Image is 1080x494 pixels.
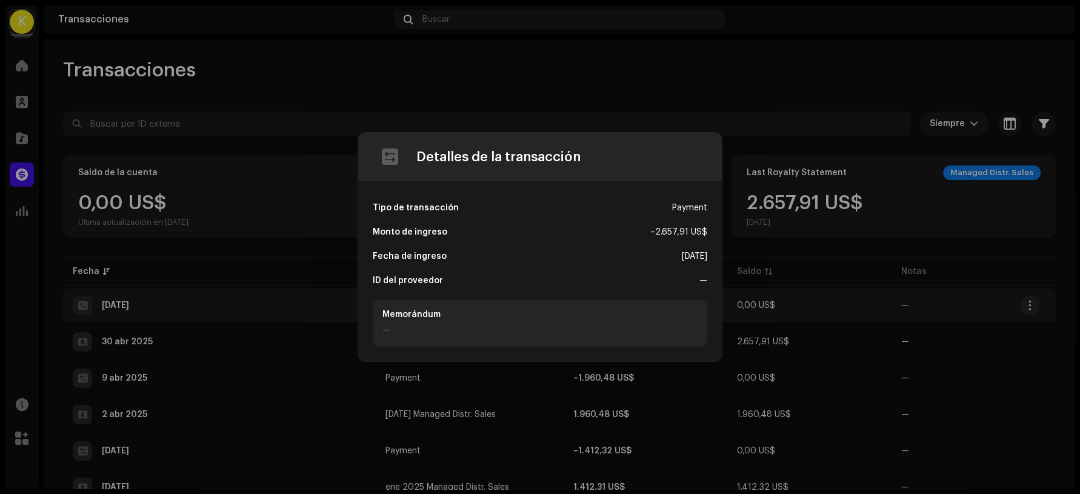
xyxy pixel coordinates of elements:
div: Fecha de ingreso [373,244,447,269]
div: — [382,324,698,337]
span: – [650,228,655,236]
div: Payment [672,196,707,220]
div: Tipo de transacción [373,196,459,220]
div: [DATE] [682,244,707,269]
div: Monto de ingreso [373,220,447,244]
div: ID del proveedor [373,269,443,293]
div: Detalles de la transacción [416,150,581,164]
div: 2.657,91 US$ [650,220,707,244]
div: — [699,269,707,293]
div: Memorándum [382,310,698,319]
